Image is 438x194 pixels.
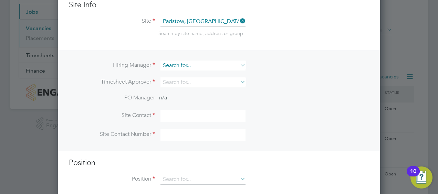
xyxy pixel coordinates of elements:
[69,94,155,101] label: PO Manager
[160,174,246,185] input: Search for...
[69,131,155,138] label: Site Contact Number
[160,77,246,87] input: Search for...
[410,166,432,188] button: Open Resource Center, 10 new notifications
[69,112,155,119] label: Site Contact
[69,78,155,86] label: Timesheet Approver
[69,18,155,25] label: Site
[69,158,369,168] h3: Position
[410,171,416,180] div: 10
[159,94,167,101] span: n/a
[69,175,155,183] label: Position
[69,62,155,69] label: Hiring Manager
[160,17,246,27] input: Search for...
[160,61,246,71] input: Search for...
[158,30,243,36] span: Search by site name, address or group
